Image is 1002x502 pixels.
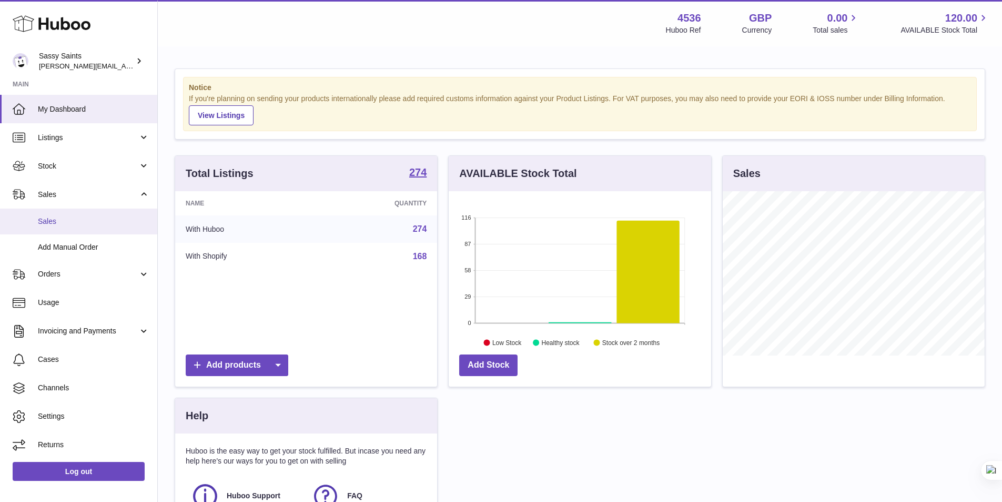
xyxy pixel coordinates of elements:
span: Settings [38,411,149,421]
span: Listings [38,133,138,143]
p: Huboo is the easy way to get your stock fulfilled. But incase you need any help here's our ways f... [186,446,427,466]
div: If you're planning on sending your products internationally please add required customs informati... [189,94,971,125]
td: With Shopify [175,243,317,270]
text: Low Stock [492,339,522,346]
span: Huboo Support [227,491,280,501]
span: Cases [38,355,149,365]
span: Orders [38,269,138,279]
a: Log out [13,462,145,481]
span: Sales [38,190,138,200]
span: Invoicing and Payments [38,326,138,336]
span: Returns [38,440,149,450]
a: Add Stock [459,355,518,376]
span: My Dashboard [38,104,149,114]
h3: Total Listings [186,166,254,181]
strong: GBP [749,11,772,25]
h3: Help [186,409,208,423]
text: 0 [468,320,471,326]
a: Add products [186,355,288,376]
span: Add Manual Order [38,242,149,252]
span: Stock [38,161,138,171]
th: Name [175,191,317,215]
strong: Notice [189,83,971,93]
text: Stock over 2 months [602,339,660,346]
div: Currency [742,25,772,35]
text: 58 [465,267,471,273]
h3: Sales [733,166,761,181]
text: Healthy stock [542,339,580,346]
th: Quantity [317,191,438,215]
strong: 4536 [677,11,701,25]
img: ramey@sassysaints.com [13,53,28,69]
span: AVAILABLE Stock Total [900,25,989,35]
a: 168 [413,252,427,261]
td: With Huboo [175,215,317,243]
a: 274 [409,167,427,180]
div: Huboo Ref [666,25,701,35]
span: [PERSON_NAME][EMAIL_ADDRESS][DOMAIN_NAME] [39,62,211,70]
span: Total sales [813,25,859,35]
h3: AVAILABLE Stock Total [459,166,576,181]
span: Sales [38,216,149,227]
a: 0.00 Total sales [813,11,859,35]
span: Usage [38,298,149,308]
a: 274 [413,224,427,233]
span: FAQ [347,491,362,501]
span: Channels [38,383,149,393]
a: View Listings [189,105,254,125]
text: 87 [465,241,471,247]
span: 0.00 [827,11,848,25]
strong: 274 [409,167,427,178]
a: 120.00 AVAILABLE Stock Total [900,11,989,35]
text: 116 [461,214,471,221]
text: 29 [465,293,471,300]
span: 120.00 [945,11,977,25]
div: Sassy Saints [39,51,134,71]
